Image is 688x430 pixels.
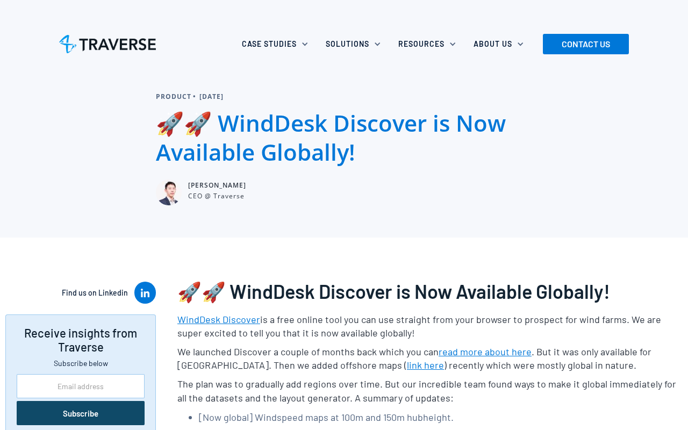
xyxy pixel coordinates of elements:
div: • [193,91,199,102]
div: Case Studies [242,39,297,49]
div: Subscribe below [17,358,145,369]
a: WindDesk Discover [177,313,260,325]
form: Side Newsletter [17,374,145,425]
a: [PERSON_NAME]CEO @ Traverse [156,180,261,205]
div: [DATE] [199,91,225,102]
div: Receive insights from Traverse [17,326,145,354]
a: CONTACT US [543,34,629,54]
div: Product [156,91,193,102]
p: The plan was to gradually add regions over time. But our incredible team found ways to make it gl... [177,377,683,404]
div: Find us on Linkedin [62,288,128,298]
p: is a free online tool you can use straight from your browser to prospect for wind farms. We are s... [177,313,683,340]
input: Email address [17,374,145,398]
input: Subscribe [17,401,145,425]
div: About Us [474,39,512,49]
h2: 🚀🚀 WindDesk Discover is Now Available Globally! [156,109,532,167]
div: Case Studies [235,32,319,56]
a: read more about here [439,346,532,357]
div: Solutions [326,39,369,49]
h3: 🚀🚀 WindDesk Discover is Now Available Globally! [177,281,683,302]
div: [PERSON_NAME] [188,180,246,191]
div: CEO @ Traverse [188,191,246,201]
p: We launched Discover a couple of months back which you can . But it was only available for [GEOGR... [177,345,683,372]
div: Resources [398,39,445,49]
div: Resources [392,32,467,56]
div: About Us [467,32,535,56]
a: link here [407,359,444,371]
li: [Now global] Windspeed maps at 100m and 150m hubheight. [199,410,683,425]
div: Solutions [319,32,392,56]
